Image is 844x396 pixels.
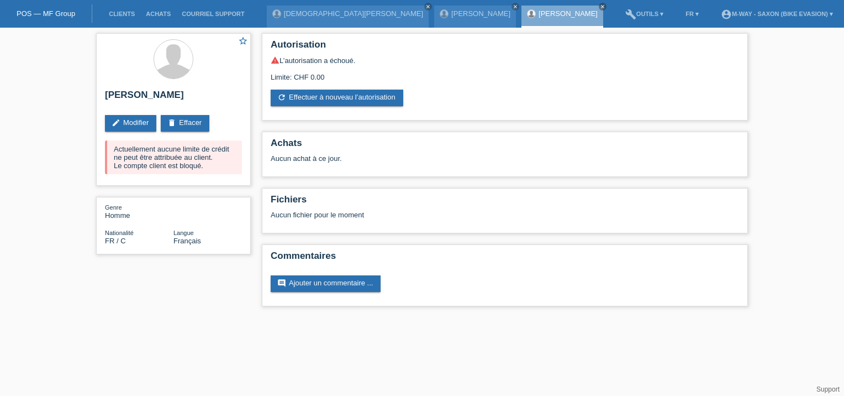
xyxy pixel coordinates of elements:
[513,4,518,9] i: close
[105,203,173,220] div: Homme
[238,36,248,46] i: star_border
[161,115,209,132] a: deleteEffacer
[112,118,120,127] i: edit
[600,4,605,9] i: close
[105,90,242,106] h2: [PERSON_NAME]
[17,9,75,18] a: POS — MF Group
[425,4,431,9] i: close
[424,3,432,11] a: close
[277,279,286,288] i: comment
[271,65,739,81] div: Limite: CHF 0.00
[271,211,608,219] div: Aucun fichier pour le moment
[539,9,598,18] a: [PERSON_NAME]
[173,230,194,236] span: Langue
[238,36,248,48] a: star_border
[103,11,140,17] a: Clients
[140,11,176,17] a: Achats
[271,251,739,267] h2: Commentaires
[105,204,122,211] span: Genre
[271,194,739,211] h2: Fichiers
[167,118,176,127] i: delete
[680,11,704,17] a: FR ▾
[620,11,669,17] a: buildOutils ▾
[271,138,739,154] h2: Achats
[451,9,510,18] a: [PERSON_NAME]
[277,93,286,102] i: refresh
[271,39,739,56] h2: Autorisation
[715,11,838,17] a: account_circlem-way - Saxon (Bike Evasion) ▾
[105,140,242,174] div: Actuellement aucune limite de crédit ne peut être attribuée au client. Le compte client est bloqué.
[284,9,423,18] a: [DEMOGRAPHIC_DATA][PERSON_NAME]
[105,230,134,236] span: Nationalité
[511,3,519,11] a: close
[271,56,279,65] i: warning
[105,237,126,245] span: France / C / 01.05.2019
[271,90,403,106] a: refreshEffectuer à nouveau l’autorisation
[271,56,739,65] div: L’autorisation a échoué.
[721,9,732,20] i: account_circle
[271,275,381,292] a: commentAjouter un commentaire ...
[625,9,636,20] i: build
[176,11,250,17] a: Courriel Support
[599,3,606,11] a: close
[271,154,739,171] div: Aucun achat à ce jour.
[173,237,201,245] span: Français
[816,385,840,393] a: Support
[105,115,156,132] a: editModifier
